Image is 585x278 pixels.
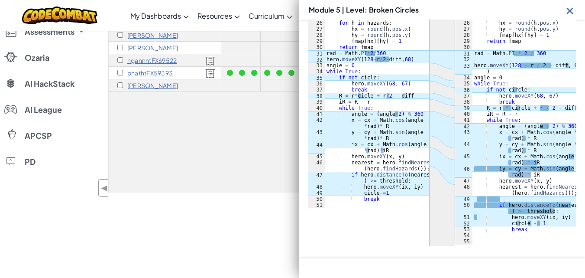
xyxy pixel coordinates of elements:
[455,26,472,32] div: 27
[455,75,472,81] div: 34
[308,32,325,38] div: 28
[455,62,472,75] div: 33
[455,129,472,141] div: 43
[455,166,472,178] div: 46
[455,20,472,26] div: 26
[308,69,325,75] div: 34
[308,44,325,50] div: 30
[309,6,419,13] h3: Module 5 | Level: Broken Circles
[130,11,181,20] span: My Dashboards
[127,44,178,51] p: Hưng M
[455,38,472,44] div: 29
[308,111,325,117] div: 41
[244,4,297,27] a: Curriculum
[308,196,325,202] div: 50
[25,28,74,36] span: Assessments
[455,239,472,245] div: 55
[565,5,575,16] img: Icon_Exit.svg
[455,154,472,166] div: 45
[455,87,472,93] div: 36
[308,202,325,208] div: 51
[455,178,472,184] div: 47
[308,190,325,196] div: 49
[308,20,325,26] div: 26
[193,4,244,27] a: Resources
[308,154,325,160] div: 45
[455,226,472,232] div: 53
[455,56,472,62] div: 32
[455,117,472,123] div: 41
[127,57,177,64] p: ngannntFX69522
[455,196,472,202] div: 49
[308,87,325,93] div: 37
[308,99,325,105] div: 39
[455,214,472,220] div: 51
[455,232,472,239] div: 54
[308,141,325,154] div: 44
[101,182,108,194] span: ◀
[308,172,325,184] div: 47
[205,56,215,66] img: Licensed
[455,44,472,50] div: 30
[308,117,325,129] div: 42
[308,160,325,172] div: 46
[308,129,325,141] div: 43
[308,81,325,87] div: 36
[127,69,173,76] p: phathtFX59393
[455,32,472,38] div: 28
[308,105,325,111] div: 40
[249,11,284,20] span: Curriculum
[455,81,472,87] div: 35
[308,75,325,81] div: 35
[455,123,472,129] div: 42
[308,93,325,99] div: 38
[308,38,325,44] div: 29
[455,105,472,111] div: 39
[455,111,472,117] div: 40
[205,69,215,78] img: Licensed
[308,62,325,69] div: 33
[455,220,472,226] div: 52
[25,54,49,62] span: Ozaria
[455,93,472,99] div: 37
[308,26,325,32] div: 27
[25,106,62,114] span: AI League
[127,32,178,39] p: Minh Khoa L
[127,82,178,89] p: Trần Gia Phát
[22,7,98,24] img: CodeCombat logo
[455,50,472,56] div: 31
[308,56,325,62] div: 32
[455,202,472,214] div: 50
[455,99,472,105] div: 38
[308,50,325,56] div: 31
[126,4,193,27] a: My Dashboards
[25,80,74,88] span: AI HackStack
[455,184,472,196] div: 48
[197,11,232,20] span: Resources
[308,184,325,190] div: 48
[455,141,472,154] div: 44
